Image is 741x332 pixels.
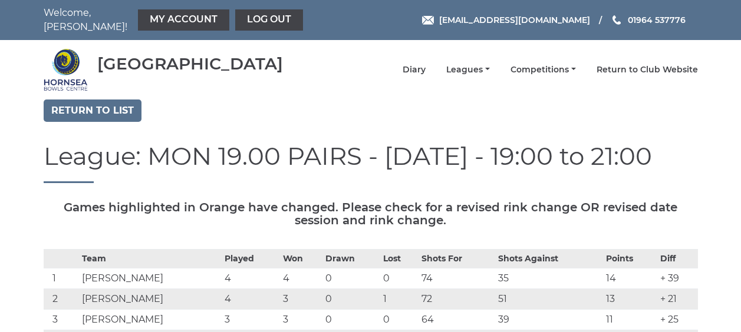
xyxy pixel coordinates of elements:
a: Diary [403,64,426,75]
a: Log out [235,9,303,31]
a: Leagues [446,64,490,75]
td: 11 [603,310,657,330]
td: 3 [222,310,279,330]
td: 0 [380,268,419,289]
td: 4 [280,268,322,289]
div: [GEOGRAPHIC_DATA] [97,55,283,73]
th: Played [222,250,279,268]
a: Competitions [511,64,576,75]
td: 2 [44,289,80,310]
a: Return to Club Website [597,64,698,75]
td: + 25 [657,310,698,330]
td: 0 [322,289,380,310]
th: Points [603,250,657,268]
td: 4 [222,289,279,310]
img: Phone us [612,15,621,25]
td: 39 [495,310,603,330]
nav: Welcome, [PERSON_NAME]! [44,6,306,34]
a: Phone us 01964 537776 [611,14,686,26]
a: Email [EMAIL_ADDRESS][DOMAIN_NAME] [422,14,590,26]
td: 3 [44,310,80,330]
th: Shots For [419,250,495,268]
td: [PERSON_NAME] [79,310,222,330]
th: Won [280,250,322,268]
th: Drawn [322,250,380,268]
a: Return to list [44,99,141,122]
td: 0 [322,310,380,330]
td: [PERSON_NAME] [79,289,222,310]
td: 3 [280,310,322,330]
a: My Account [138,9,229,31]
td: 0 [322,268,380,289]
th: Lost [380,250,419,268]
td: + 39 [657,268,698,289]
td: 1 [44,268,80,289]
td: 4 [222,268,279,289]
td: 72 [419,289,495,310]
h5: Games highlighted in Orange have changed. Please check for a revised rink change OR revised date ... [44,201,698,227]
td: 64 [419,310,495,330]
h1: League: MON 19.00 PAIRS - [DATE] - 19:00 to 21:00 [44,142,698,183]
td: [PERSON_NAME] [79,268,222,289]
img: Email [422,16,434,25]
th: Team [79,250,222,268]
td: 3 [280,289,322,310]
td: 35 [495,268,603,289]
img: Hornsea Bowls Centre [44,48,88,92]
td: 51 [495,289,603,310]
span: [EMAIL_ADDRESS][DOMAIN_NAME] [439,15,590,25]
td: 0 [380,310,419,330]
td: 14 [603,268,657,289]
span: 01964 537776 [628,15,686,25]
td: 74 [419,268,495,289]
th: Shots Against [495,250,603,268]
td: 13 [603,289,657,310]
td: + 21 [657,289,698,310]
th: Diff [657,250,698,268]
td: 1 [380,289,419,310]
